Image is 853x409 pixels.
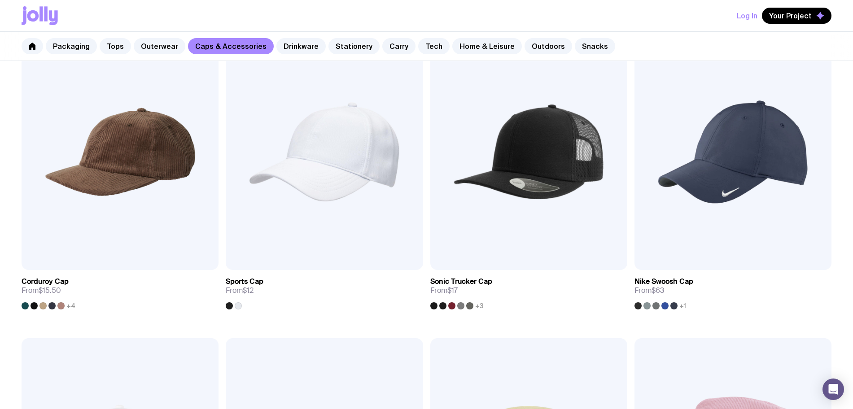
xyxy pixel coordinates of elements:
span: +1 [679,302,686,309]
span: $15.50 [39,286,61,295]
a: Sports CapFrom$12 [226,270,423,309]
a: Packaging [46,38,97,54]
h3: Sports Cap [226,277,263,286]
a: Sonic Trucker CapFrom$17+3 [430,270,627,309]
span: From [22,286,61,295]
span: $12 [243,286,254,295]
span: From [226,286,254,295]
span: $63 [652,286,664,295]
a: Corduroy CapFrom$15.50+4 [22,270,219,309]
a: Snacks [575,38,615,54]
span: Your Project [769,11,812,20]
button: Log In [737,8,757,24]
h3: Sonic Trucker Cap [430,277,492,286]
div: Open Intercom Messenger [822,379,844,400]
a: Outerwear [134,38,185,54]
a: Stationery [328,38,380,54]
span: +3 [475,302,484,309]
a: Nike Swoosh CapFrom$63+1 [634,270,831,309]
button: Your Project [762,8,831,24]
span: $17 [447,286,458,295]
span: +4 [66,302,75,309]
span: From [634,286,664,295]
h3: Nike Swoosh Cap [634,277,693,286]
a: Tops [100,38,131,54]
a: Caps & Accessories [188,38,274,54]
span: From [430,286,458,295]
h3: Corduroy Cap [22,277,69,286]
a: Outdoors [525,38,572,54]
a: Drinkware [276,38,326,54]
a: Tech [418,38,450,54]
a: Home & Leisure [452,38,522,54]
a: Carry [382,38,416,54]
